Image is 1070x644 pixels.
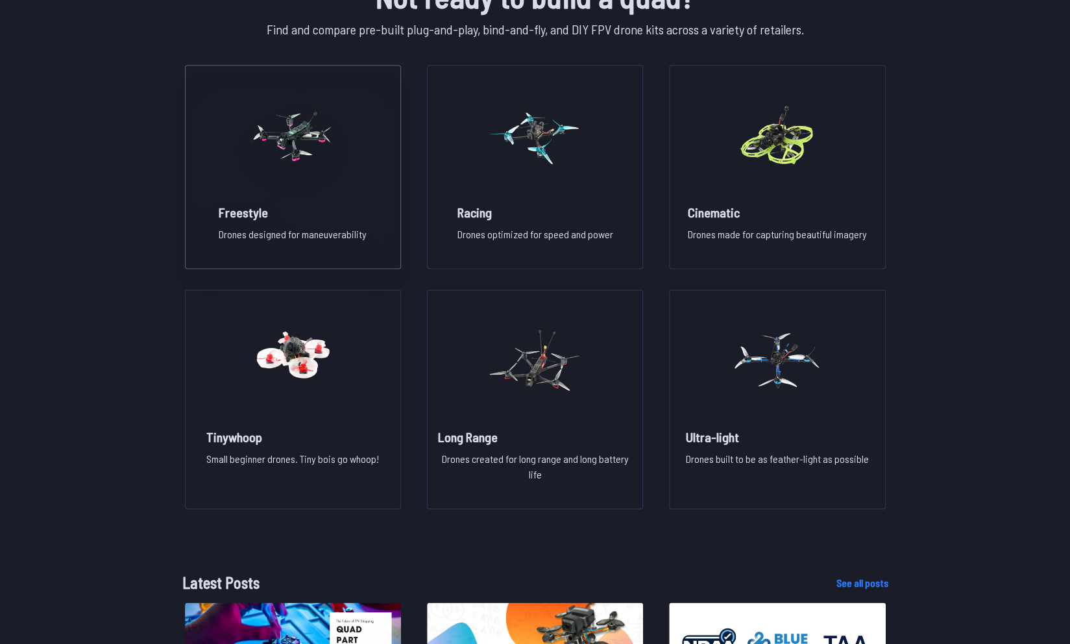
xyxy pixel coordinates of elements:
[686,451,869,493] p: Drones built to be as feather-light as possible
[185,65,401,269] a: image of categoryFreestyleDrones designed for maneuverability
[669,65,885,269] a: image of categoryCinematicDrones made for capturing beautiful imagery
[219,227,367,253] p: Drones designed for maneuverability
[731,79,824,193] img: image of category
[182,571,816,595] h1: Latest Posts
[206,451,379,493] p: Small beginner drones. Tiny bois go whoop!
[246,79,339,193] img: image of category
[688,203,867,221] h2: Cinematic
[185,290,401,509] a: image of categoryTinywhoopSmall beginner drones. Tiny bois go whoop!
[688,227,867,253] p: Drones made for capturing beautiful imagery
[488,303,581,417] img: image of category
[669,290,885,509] a: image of categoryUltra-lightDrones built to be as feather-light as possible
[427,290,643,509] a: image of categoryLong RangeDrones created for long range and long battery life
[246,303,339,417] img: image of category
[438,428,632,446] h2: Long Range
[731,303,824,417] img: image of category
[686,428,869,446] h2: Ultra-light
[182,19,888,39] p: Find and compare pre-built plug-and-play, bind-and-fly, and DIY FPV drone kits across a variety o...
[438,451,632,493] p: Drones created for long range and long battery life
[836,575,888,591] a: See all posts
[457,227,613,253] p: Drones optimized for speed and power
[206,428,379,446] h2: Tinywhoop
[457,203,613,221] h2: Racing
[219,203,367,221] h2: Freestyle
[488,79,581,193] img: image of category
[427,65,643,269] a: image of categoryRacingDrones optimized for speed and power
